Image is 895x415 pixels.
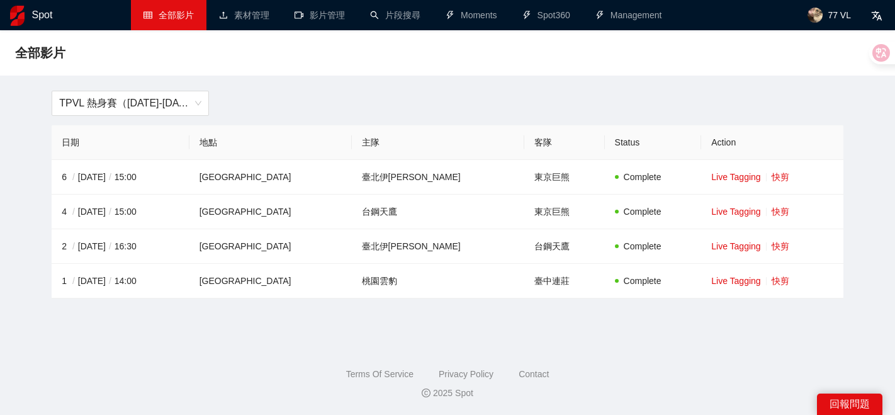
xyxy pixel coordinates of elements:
[524,125,605,160] th: 客隊
[52,195,189,229] td: 4 [DATE] 15:00
[295,10,345,20] a: video-camera影片管理
[624,172,661,182] span: Complete
[52,264,189,298] td: 1 [DATE] 14:00
[624,241,661,251] span: Complete
[10,6,25,26] img: logo
[422,389,431,397] span: copyright
[605,125,702,160] th: Status
[219,10,269,20] a: upload素材管理
[711,276,760,286] a: Live Tagging
[772,172,789,182] a: 快剪
[59,91,201,115] span: TPVL 熱身賽（2025-2026）
[189,160,352,195] td: [GEOGRAPHIC_DATA]
[524,229,605,264] td: 台鋼天鷹
[711,207,760,217] a: Live Tagging
[519,369,549,379] a: Contact
[10,386,885,400] div: 2025 Spot
[711,241,760,251] a: Live Tagging
[524,264,605,298] td: 臺中連莊
[144,11,152,20] span: table
[69,241,78,251] span: /
[817,394,882,415] div: 回報問題
[189,264,352,298] td: [GEOGRAPHIC_DATA]
[352,229,524,264] td: 臺北伊[PERSON_NAME]
[701,125,843,160] th: Action
[524,195,605,229] td: 東京巨熊
[69,276,78,286] span: /
[189,125,352,160] th: 地點
[106,207,115,217] span: /
[522,10,570,20] a: thunderboltSpot360
[52,160,189,195] td: 6 [DATE] 15:00
[352,160,524,195] td: 臺北伊[PERSON_NAME]
[352,195,524,229] td: 台鋼天鷹
[446,10,497,20] a: thunderboltMoments
[624,276,661,286] span: Complete
[808,8,823,23] img: avatar
[15,43,65,63] span: 全部影片
[106,241,115,251] span: /
[52,125,189,160] th: 日期
[346,369,414,379] a: Terms Of Service
[52,229,189,264] td: 2 [DATE] 16:30
[352,264,524,298] td: 桃園雲豹
[439,369,493,379] a: Privacy Policy
[106,172,115,182] span: /
[624,207,661,217] span: Complete
[159,10,194,20] span: 全部影片
[69,207,78,217] span: /
[189,229,352,264] td: [GEOGRAPHIC_DATA]
[69,172,78,182] span: /
[189,195,352,229] td: [GEOGRAPHIC_DATA]
[370,10,420,20] a: search片段搜尋
[772,207,789,217] a: 快剪
[595,10,662,20] a: thunderboltManagement
[524,160,605,195] td: 東京巨熊
[352,125,524,160] th: 主隊
[106,276,115,286] span: /
[772,241,789,251] a: 快剪
[772,276,789,286] a: 快剪
[711,172,760,182] a: Live Tagging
